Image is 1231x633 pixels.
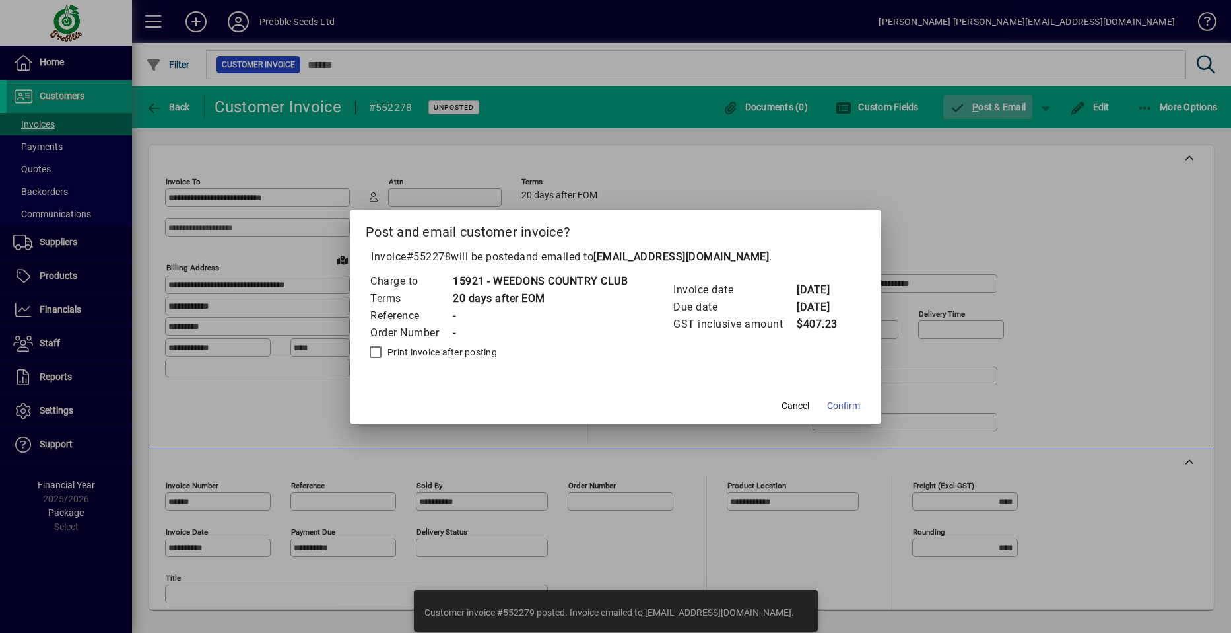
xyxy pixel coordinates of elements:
[827,399,860,413] span: Confirm
[370,290,452,307] td: Terms
[452,307,628,324] td: -
[782,399,809,413] span: Cancel
[673,281,796,299] td: Invoice date
[452,290,628,307] td: 20 days after EOM
[519,250,769,263] span: and emailed to
[370,273,452,290] td: Charge to
[370,324,452,342] td: Order Number
[452,324,628,342] td: -
[673,299,796,316] td: Due date
[407,250,451,263] span: #552278
[452,273,628,290] td: 15921 - WEEDONS COUNTRY CLUB
[366,249,865,265] p: Invoice will be posted .
[593,250,769,263] b: [EMAIL_ADDRESS][DOMAIN_NAME]
[796,299,849,316] td: [DATE]
[385,346,497,359] label: Print invoice after posting
[370,307,452,324] td: Reference
[796,281,849,299] td: [DATE]
[774,394,816,418] button: Cancel
[796,316,849,333] td: $407.23
[673,316,796,333] td: GST inclusive amount
[822,394,865,418] button: Confirm
[350,210,881,248] h2: Post and email customer invoice?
